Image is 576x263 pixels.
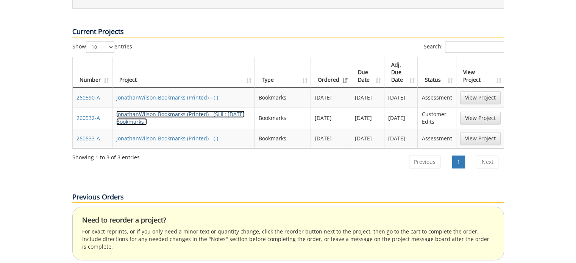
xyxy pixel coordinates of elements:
td: [DATE] [351,129,384,148]
p: Previous Orders [72,192,504,203]
label: Search: [424,41,504,53]
th: Due Date: activate to sort column ascending [351,57,384,88]
th: Adj. Due Date: activate to sort column ascending [384,57,418,88]
div: Showing 1 to 3 of 3 entries [72,151,140,161]
th: Type: activate to sort column ascending [255,57,311,88]
td: Bookmarks [255,129,311,148]
input: Search: [445,41,504,53]
td: [DATE] [311,129,351,148]
td: [DATE] [351,107,384,129]
a: View Project [460,132,501,145]
select: Showentries [86,41,114,53]
a: 260532-A [76,114,100,121]
a: JonathanWilson-Bookmarks (Printed) - ( ) [116,135,218,142]
td: Bookmarks [255,88,311,107]
td: Assessment [418,88,456,107]
a: 260533-A [76,135,100,142]
a: Previous [409,156,440,168]
a: 260590-A [76,94,100,101]
p: Current Projects [72,27,504,37]
td: Customer Edits [418,107,456,129]
label: Show entries [72,41,132,53]
th: View Project: activate to sort column ascending [456,57,504,88]
a: View Project [460,91,501,104]
h4: Need to reorder a project? [82,216,494,224]
a: View Project [460,112,501,124]
td: [DATE] [384,129,418,148]
a: JonathanWilson-Bookmarks (Printed) - (SHL: [DATE] Bookmarks ) [116,110,245,125]
a: JonathanWilson-Bookmarks (Printed) - ( ) [116,94,218,101]
td: [DATE] [311,88,351,107]
a: Next [477,156,498,168]
th: Number: activate to sort column ascending [73,57,112,88]
td: Bookmarks [255,107,311,129]
p: For exact reprints, or if you only need a minor text or quantity change, click the reorder button... [82,228,494,251]
td: [DATE] [384,107,418,129]
th: Project: activate to sort column ascending [112,57,255,88]
th: Status: activate to sort column ascending [418,57,456,88]
a: 1 [452,156,465,168]
td: [DATE] [311,107,351,129]
td: Assessment [418,129,456,148]
td: [DATE] [384,88,418,107]
td: [DATE] [351,88,384,107]
th: Ordered: activate to sort column ascending [311,57,351,88]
